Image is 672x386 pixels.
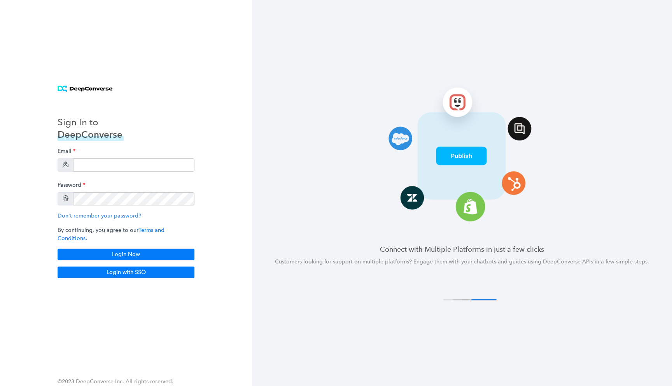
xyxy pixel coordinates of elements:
label: Email [58,144,75,158]
button: Login with SSO [58,267,194,278]
button: 3 [462,299,487,300]
span: Customers looking for support on multiple platforms? Engage them with your chatbots and guides us... [275,258,649,265]
button: 1 [443,299,469,300]
a: Terms and Conditions [58,227,164,242]
button: Login Now [58,249,194,260]
p: By continuing, you agree to our . [58,226,194,242]
h4: Connect with Multiple Platforms in just a few clicks [271,244,653,254]
h3: Sign In to [58,116,124,128]
span: ©2023 DeepConverse Inc. All rights reserved. [58,378,173,385]
button: 2 [453,299,478,300]
label: Password [58,178,85,192]
img: carousel 4 [357,81,567,226]
img: horizontal logo [58,86,112,92]
a: Don't remember your password? [58,212,141,219]
button: 4 [471,299,497,300]
h3: DeepConverse [58,128,124,141]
